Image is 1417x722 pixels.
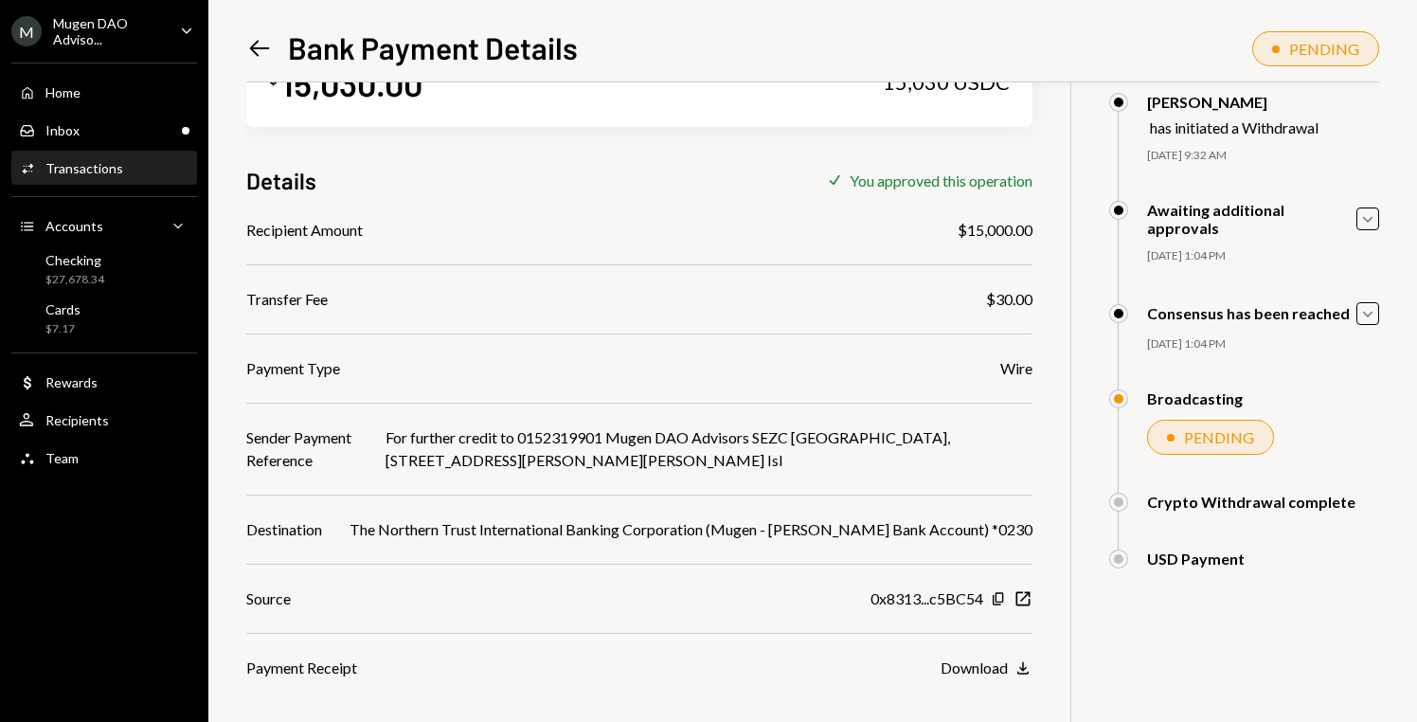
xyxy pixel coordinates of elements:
div: Source [246,587,291,610]
div: Accounts [45,218,103,234]
div: Rewards [45,374,98,390]
div: $30.00 [986,288,1032,311]
a: Team [11,441,197,475]
div: Sender Payment Reference [246,426,363,472]
div: PENDING [1289,40,1359,58]
div: PENDING [1184,428,1254,446]
div: Payment Type [246,357,340,380]
div: Recipient Amount [246,219,363,242]
div: Payment Receipt [246,657,357,679]
div: Inbox [45,122,80,138]
div: Consensus has been reached [1147,304,1350,322]
div: Broadcasting [1147,389,1243,407]
div: Cards [45,301,81,317]
div: Home [45,84,81,100]
a: Cards$7.17 [11,296,197,341]
div: Download [941,659,1008,677]
a: Checking$27,678.34 [11,246,197,292]
div: Transactions [45,160,123,176]
div: [DATE] 9:32 AM [1147,148,1379,164]
a: Rewards [11,365,197,399]
div: You approved this operation [850,171,1032,190]
div: $7.17 [45,321,81,337]
div: Wire [1000,357,1032,380]
div: Team [45,450,79,466]
div: $27,678.34 [45,272,104,288]
div: Mugen DAO Adviso... [53,15,165,47]
div: Crypto Withdrawal complete [1147,493,1355,511]
div: The Northern Trust International Banking Corporation (Mugen - [PERSON_NAME] Bank Account) *0230 [350,518,1032,541]
div: [DATE] 1:04 PM [1147,248,1379,264]
div: For further credit to 0152319901 Mugen DAO Advisors SEZC [GEOGRAPHIC_DATA], [STREET_ADDRESS][PERS... [386,426,1032,472]
h3: Details [246,165,316,196]
div: 0x8313...c5BC54 [870,587,983,610]
div: 15,030 USDC [883,69,1010,96]
div: Recipients [45,412,109,428]
h1: Bank Payment Details [288,28,578,66]
div: 15,030.00 [281,62,422,104]
div: has initiated a Withdrawal [1150,118,1318,136]
div: M [11,16,42,46]
div: USD Payment [1147,550,1245,568]
div: $15,000.00 [958,219,1032,242]
div: Transfer Fee [246,288,328,311]
div: [PERSON_NAME] [1147,93,1318,111]
a: Transactions [11,151,197,185]
a: Home [11,75,197,109]
div: Checking [45,252,104,268]
a: Inbox [11,113,197,147]
a: Recipients [11,403,197,437]
a: Accounts [11,208,197,243]
div: Destination [246,518,322,541]
button: Download [941,659,1032,679]
div: [DATE] 1:04 PM [1147,336,1379,352]
div: Awaiting additional approvals [1147,201,1356,237]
